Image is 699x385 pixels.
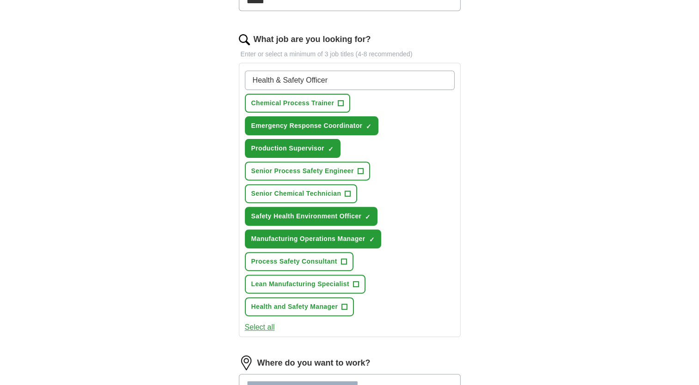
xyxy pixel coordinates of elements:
[245,275,365,294] button: Lean Manufacturing Specialist
[251,166,354,176] span: Senior Process Safety Engineer
[251,257,337,266] span: Process Safety Consultant
[251,121,363,131] span: Emergency Response Coordinator
[239,49,461,59] p: Enter or select a minimum of 3 job titles (4-8 recommended)
[239,355,254,370] img: location.png
[245,229,382,248] button: Manufacturing Operations Manager✓
[245,207,378,226] button: Safety Health Environment Officer✓
[369,236,374,243] span: ✓
[245,297,354,316] button: Health and Safety Manager
[245,184,358,203] button: Senior Chemical Technician
[257,357,371,369] label: Where do you want to work?
[251,98,334,108] span: Chemical Process Trainer
[245,94,351,113] button: Chemical Process Trainer
[245,162,370,180] button: Senior Process Safety Engineer
[245,139,340,158] button: Production Supervisor✓
[365,213,371,221] span: ✓
[245,116,379,135] button: Emergency Response Coordinator✓
[251,234,365,244] span: Manufacturing Operations Manager
[251,189,341,199] span: Senior Chemical Technician
[245,252,353,271] button: Process Safety Consultant
[251,279,349,289] span: Lean Manufacturing Specialist
[254,33,371,46] label: What job are you looking for?
[366,123,371,130] span: ✓
[245,322,275,333] button: Select all
[251,302,338,312] span: Health and Safety Manager
[251,211,362,221] span: Safety Health Environment Officer
[328,145,334,153] span: ✓
[245,71,455,90] input: Type a job title and press enter
[251,144,324,153] span: Production Supervisor
[239,34,250,45] img: search.png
